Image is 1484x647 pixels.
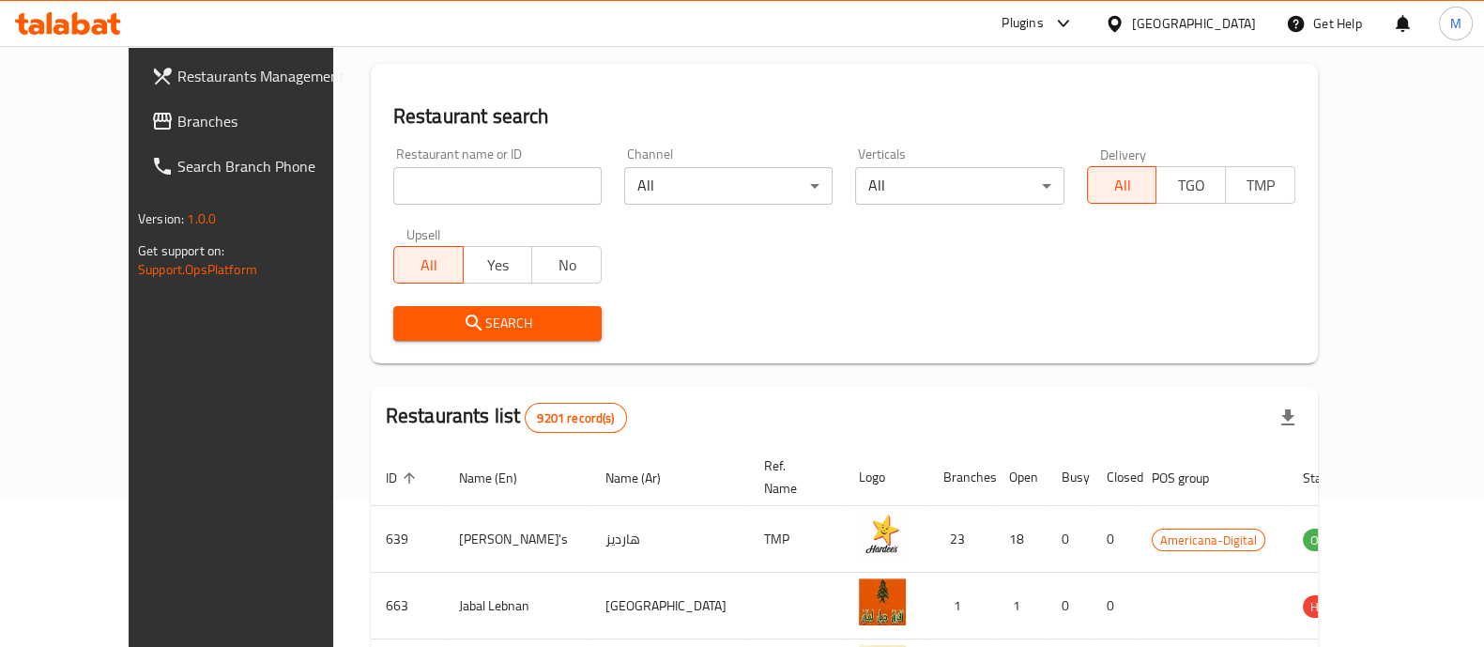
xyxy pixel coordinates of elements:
span: Get support on: [138,239,224,263]
th: Closed [1092,449,1137,506]
button: Yes [463,246,533,284]
div: Export file [1265,395,1310,440]
a: Search Branch Phone [136,144,376,189]
td: [GEOGRAPHIC_DATA] [590,573,749,639]
span: Restaurants Management [177,65,361,87]
div: Plugins [1002,12,1043,35]
span: Status [1303,467,1364,489]
th: Branches [928,449,994,506]
td: 0 [1092,573,1137,639]
span: HIDDEN [1303,596,1359,618]
span: Branches [177,110,361,132]
th: Logo [844,449,928,506]
img: Jabal Lebnan [859,578,906,625]
div: HIDDEN [1303,595,1359,618]
span: Name (Ar) [605,467,685,489]
div: Total records count [525,403,626,433]
td: Jabal Lebnan [444,573,590,639]
th: Busy [1047,449,1092,506]
div: OPEN [1303,529,1349,551]
h2: Restaurants list [386,402,627,433]
span: ID [386,467,421,489]
td: 0 [1047,573,1092,639]
span: POS group [1152,467,1233,489]
label: Delivery [1100,147,1147,161]
span: Ref. Name [764,454,821,500]
span: Americana-Digital [1153,530,1264,551]
span: Name (En) [459,467,542,489]
span: 1.0.0 [187,207,216,231]
button: No [531,246,602,284]
span: Yes [471,252,526,279]
span: TGO [1164,172,1218,199]
td: TMP [749,506,844,573]
span: OPEN [1303,530,1349,551]
input: Search for restaurant name or ID.. [393,167,602,205]
td: 0 [1047,506,1092,573]
span: No [540,252,594,279]
h2: Restaurant search [393,102,1295,131]
th: Open [994,449,1047,506]
td: 639 [371,506,444,573]
span: Search Branch Phone [177,155,361,177]
td: 1 [928,573,994,639]
a: Restaurants Management [136,54,376,99]
td: 663 [371,573,444,639]
td: 18 [994,506,1047,573]
td: [PERSON_NAME]'s [444,506,590,573]
button: All [1087,166,1157,204]
td: 23 [928,506,994,573]
td: 0 [1092,506,1137,573]
a: Support.OpsPlatform [138,257,257,282]
span: All [402,252,456,279]
td: 1 [994,573,1047,639]
td: هارديز [590,506,749,573]
button: TMP [1225,166,1295,204]
div: All [624,167,833,205]
span: Search [408,312,587,335]
a: Branches [136,99,376,144]
button: TGO [1155,166,1226,204]
button: All [393,246,464,284]
span: All [1095,172,1150,199]
label: Upsell [406,227,441,240]
div: All [855,167,1063,205]
span: M [1450,13,1461,34]
img: Hardee's [859,512,906,559]
div: [GEOGRAPHIC_DATA] [1132,13,1256,34]
span: 9201 record(s) [526,409,625,427]
span: TMP [1233,172,1288,199]
button: Search [393,306,602,341]
span: Version: [138,207,184,231]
